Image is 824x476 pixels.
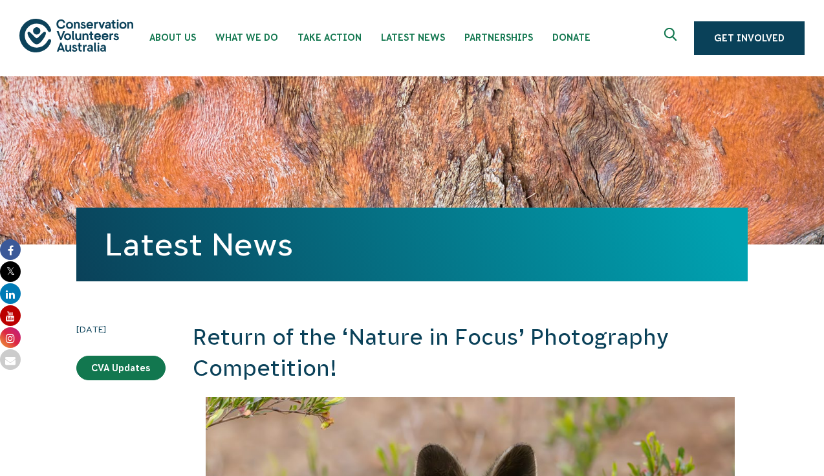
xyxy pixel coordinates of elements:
a: Latest News [105,227,293,262]
span: About Us [149,32,196,43]
span: Expand search box [664,28,680,49]
span: Donate [552,32,591,43]
h2: Return of the ‘Nature in Focus’ Photography Competition! [193,322,748,384]
span: Latest News [381,32,445,43]
span: Partnerships [464,32,533,43]
a: CVA Updates [76,356,166,380]
span: Take Action [298,32,362,43]
button: Expand search box Close search box [656,23,688,54]
time: [DATE] [76,322,166,336]
span: What We Do [215,32,278,43]
a: Get Involved [694,21,805,55]
img: logo.svg [19,19,133,52]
